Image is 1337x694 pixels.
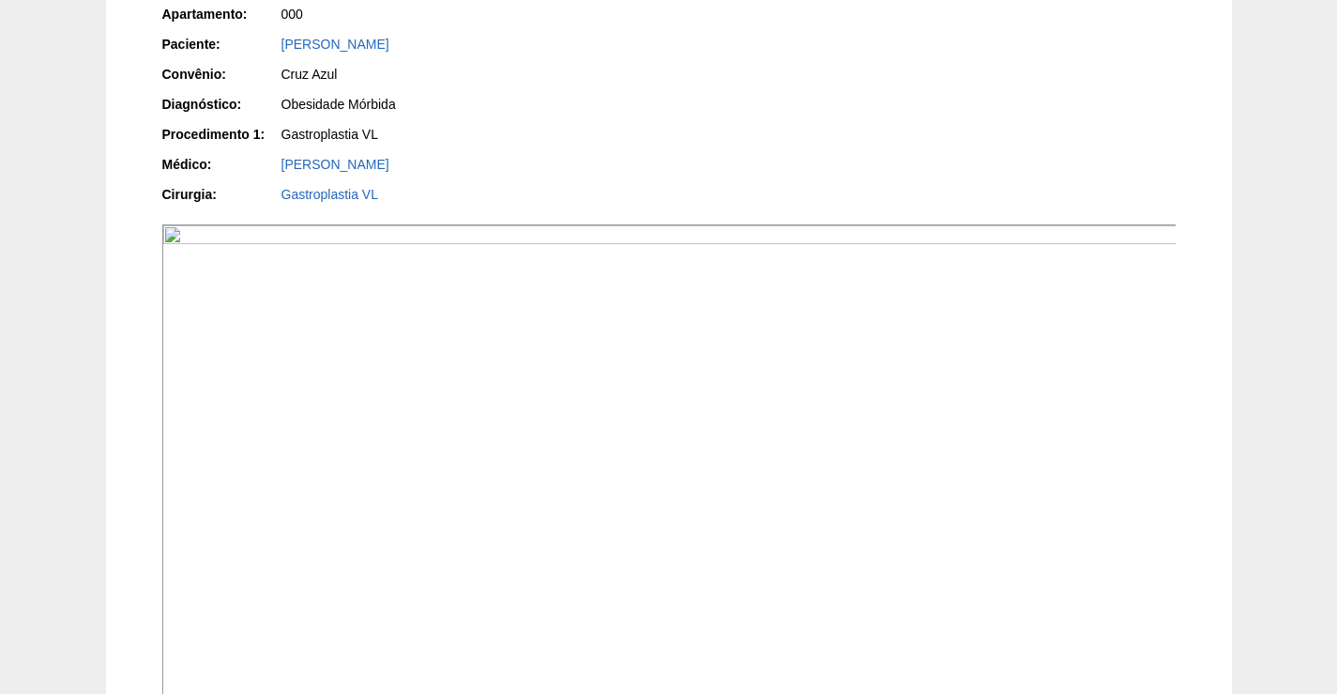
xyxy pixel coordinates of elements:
div: Paciente: [162,35,280,54]
div: Obesidade Mórbida [281,95,656,114]
div: Cirurgia: [162,185,280,204]
div: Diagnóstico: [162,95,280,114]
a: Gastroplastia VL [281,187,379,202]
div: Apartamento: [162,5,280,23]
div: 000 [281,5,656,23]
div: Gastroplastia VL [281,125,656,144]
a: [PERSON_NAME] [281,37,389,52]
div: Médico: [162,155,280,174]
div: Cruz Azul [281,65,656,84]
div: Convênio: [162,65,280,84]
a: [PERSON_NAME] [281,157,389,172]
div: Procedimento 1: [162,125,280,144]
